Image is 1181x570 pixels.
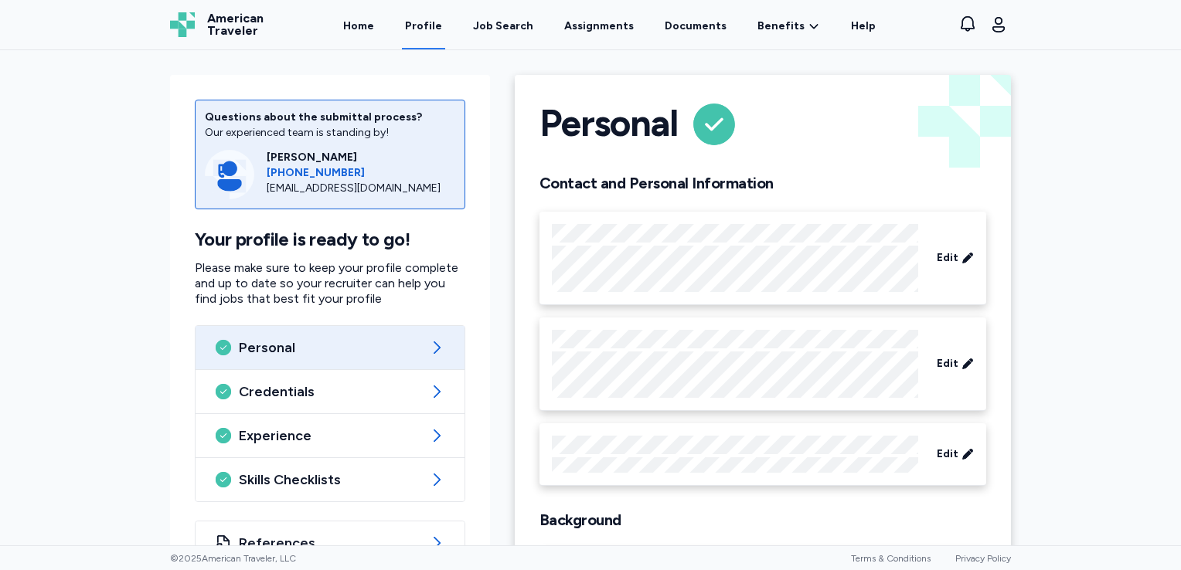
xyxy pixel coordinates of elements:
h2: Contact and Personal Information [539,174,986,193]
a: [PHONE_NUMBER] [267,165,455,181]
a: Benefits [757,19,820,34]
div: Edit [539,317,986,411]
div: Edit [539,423,986,486]
span: Edit [937,446,958,462]
a: Profile [402,2,445,49]
img: Consultant [205,150,254,199]
div: Job Search [473,19,533,34]
a: Terms & Conditions [851,553,931,564]
div: [EMAIL_ADDRESS][DOMAIN_NAME] [267,181,455,196]
div: Questions about the submittal process? [205,110,455,125]
p: Please make sure to keep your profile complete and up to date so your recruiter can help you find... [195,260,465,307]
span: Personal [239,338,421,357]
a: Privacy Policy [955,553,1011,564]
h2: Background [539,511,986,530]
span: Benefits [757,19,805,34]
div: Edit [539,212,986,305]
span: American Traveler [207,12,264,37]
h1: Your profile is ready to go! [195,228,465,251]
span: © 2025 American Traveler, LLC [170,552,296,565]
span: Edit [937,250,958,266]
span: Edit [937,356,958,372]
span: Experience [239,426,421,445]
div: [PERSON_NAME] [267,150,455,165]
img: Logo [170,12,195,37]
h1: Personal [539,100,677,149]
span: Skills Checklists [239,470,421,489]
span: Credentials [239,382,421,401]
div: Our experienced team is standing by! [205,125,455,141]
span: References [239,534,421,552]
